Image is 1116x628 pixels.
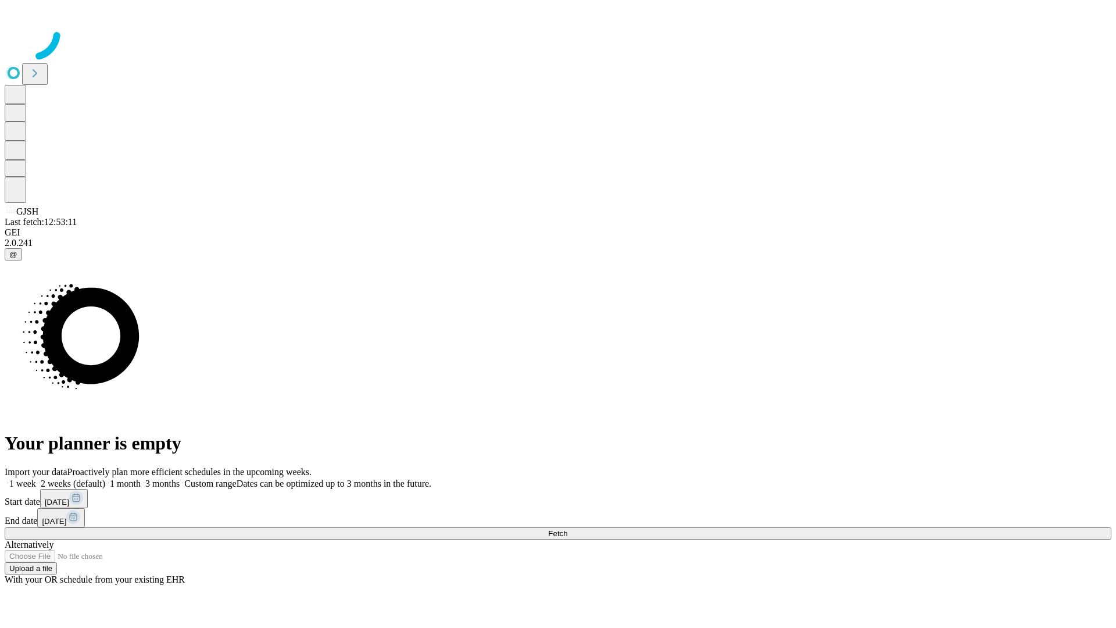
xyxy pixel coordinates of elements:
[5,227,1111,238] div: GEI
[110,479,141,488] span: 1 month
[5,433,1111,454] h1: Your planner is empty
[5,540,53,549] span: Alternatively
[5,562,57,575] button: Upload a file
[16,206,38,216] span: GJSH
[9,250,17,259] span: @
[5,508,1111,527] div: End date
[41,479,105,488] span: 2 weeks (default)
[42,517,66,526] span: [DATE]
[40,489,88,508] button: [DATE]
[5,238,1111,248] div: 2.0.241
[5,217,77,227] span: Last fetch: 12:53:11
[37,508,85,527] button: [DATE]
[237,479,431,488] span: Dates can be optimized up to 3 months in the future.
[548,529,567,538] span: Fetch
[5,575,185,584] span: With your OR schedule from your existing EHR
[5,489,1111,508] div: Start date
[67,467,312,477] span: Proactively plan more efficient schedules in the upcoming weeks.
[5,248,22,261] button: @
[145,479,180,488] span: 3 months
[5,467,67,477] span: Import your data
[9,479,36,488] span: 1 week
[184,479,236,488] span: Custom range
[5,527,1111,540] button: Fetch
[45,498,69,506] span: [DATE]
